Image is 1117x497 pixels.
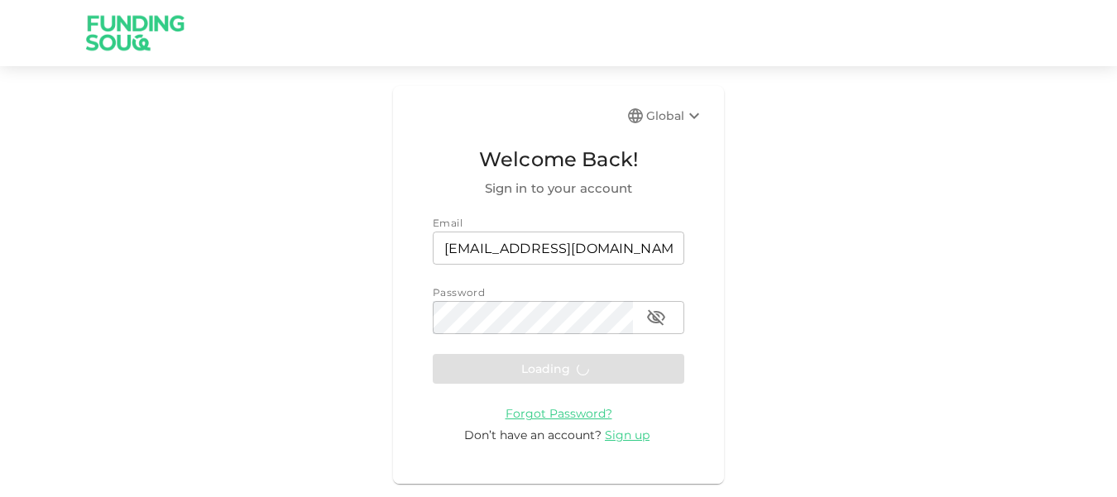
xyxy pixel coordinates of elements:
[433,144,684,175] span: Welcome Back!
[506,406,612,421] span: Forgot Password?
[464,428,602,442] span: Don’t have an account?
[433,301,633,334] input: password
[506,405,612,421] a: Forgot Password?
[646,106,704,126] div: Global
[433,179,684,198] span: Sign in to your account
[433,232,684,265] input: email
[433,217,463,229] span: Email
[433,286,485,299] span: Password
[605,428,650,442] span: Sign up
